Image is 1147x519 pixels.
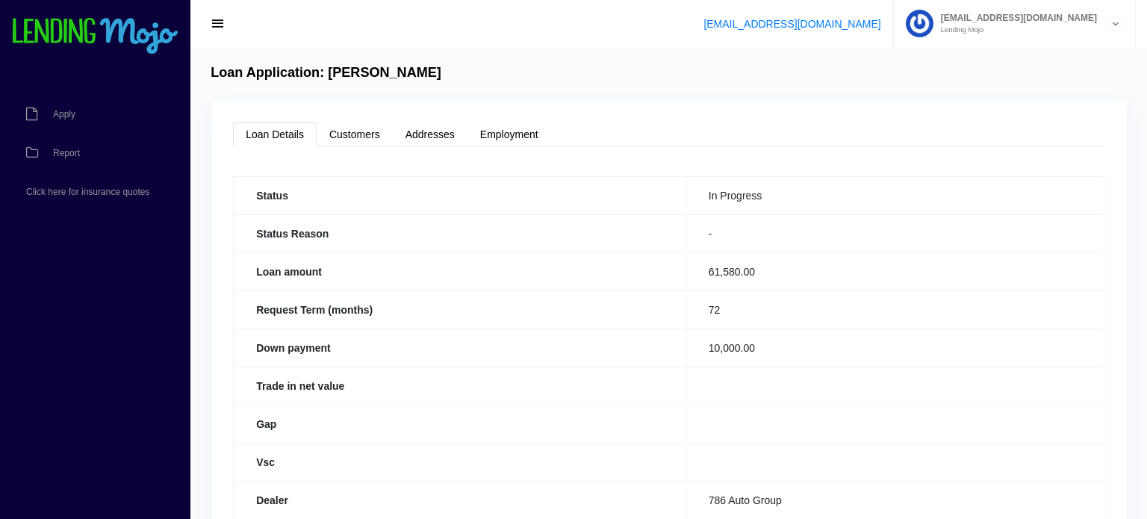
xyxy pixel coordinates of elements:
[933,13,1097,22] span: [EMAIL_ADDRESS][DOMAIN_NAME]
[234,214,686,252] th: Status Reason
[11,18,179,55] img: logo-small.png
[234,481,686,519] th: Dealer
[906,10,933,37] img: Profile image
[234,290,686,329] th: Request Term (months)
[686,214,1104,252] td: -
[234,367,686,405] th: Trade in net value
[211,65,441,81] h4: Loan Application: [PERSON_NAME]
[234,176,686,214] th: Status
[53,149,80,158] span: Report
[686,252,1104,290] td: 61,580.00
[234,329,686,367] th: Down payment
[234,443,686,481] th: Vsc
[686,176,1104,214] td: In Progress
[467,122,551,146] a: Employment
[234,252,686,290] th: Loan amount
[933,26,1097,34] small: Lending Mojo
[53,110,75,119] span: Apply
[703,18,880,30] a: [EMAIL_ADDRESS][DOMAIN_NAME]
[686,481,1104,519] td: 786 Auto Group
[393,122,467,146] a: Addresses
[234,405,686,443] th: Gap
[317,122,393,146] a: Customers
[686,329,1104,367] td: 10,000.00
[26,187,149,196] span: Click here for insurance quotes
[686,290,1104,329] td: 72
[233,122,317,146] a: Loan Details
